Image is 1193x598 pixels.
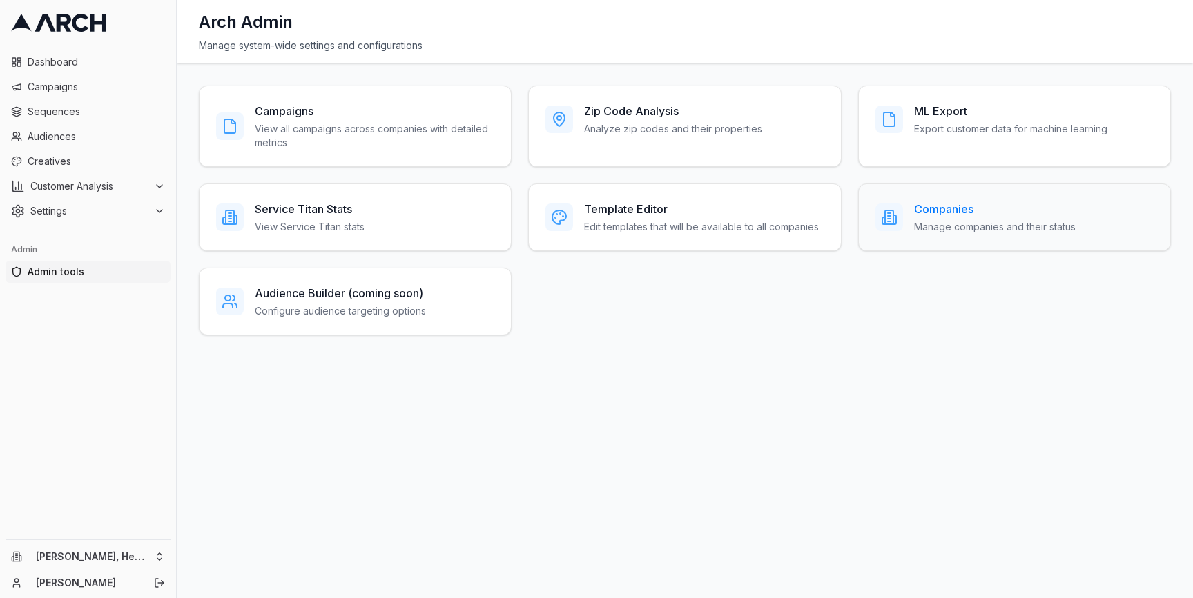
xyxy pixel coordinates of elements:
span: Settings [30,204,148,218]
div: Admin [6,239,171,261]
span: Customer Analysis [30,179,148,193]
h1: Arch Admin [199,11,293,33]
p: Manage companies and their status [914,220,1076,234]
h3: Service Titan Stats [255,201,365,217]
button: Log out [150,573,169,592]
button: Settings [6,200,171,222]
span: Campaigns [28,80,165,94]
a: Campaigns [6,76,171,98]
h3: Zip Code Analysis [584,103,762,119]
a: Dashboard [6,51,171,73]
a: Audiences [6,126,171,148]
a: ML ExportExport customer data for machine learning [858,86,1171,167]
h3: ML Export [914,103,1107,119]
span: Audiences [28,130,165,143]
a: Sequences [6,101,171,123]
a: Zip Code AnalysisAnalyze zip codes and their properties [528,86,841,167]
a: Audience Builder (coming soon)Configure audience targeting options [199,268,512,335]
p: Edit templates that will be available to all companies [584,220,819,234]
span: [PERSON_NAME], Heating, Cooling and Drains [36,550,148,563]
a: Creatives [6,150,171,172]
p: Analyze zip codes and their properties [584,122,762,136]
span: Admin tools [28,265,165,279]
a: CampaignsView all campaigns across companies with detailed metrics [199,86,512,167]
a: [PERSON_NAME] [36,576,139,590]
a: Template EditorEdit templates that will be available to all companies [528,183,841,251]
span: Dashboard [28,55,165,69]
a: Admin tools [6,261,171,283]
button: [PERSON_NAME], Heating, Cooling and Drains [6,546,171,568]
p: View all campaigns across companies with detailed metrics [255,122,494,150]
h3: Campaigns [255,103,494,119]
p: View Service Titan stats [255,220,365,234]
h3: Audience Builder (coming soon) [255,285,426,301]
div: Manage system-wide settings and configurations [199,39,1171,52]
a: CompaniesManage companies and their status [858,183,1171,251]
span: Creatives [28,155,165,168]
button: Customer Analysis [6,175,171,197]
span: Sequences [28,105,165,119]
p: Configure audience targeting options [255,304,426,318]
a: Service Titan StatsView Service Titan stats [199,183,512,251]
p: Export customer data for machine learning [914,122,1107,136]
h3: Template Editor [584,201,819,217]
h3: Companies [914,201,1076,217]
